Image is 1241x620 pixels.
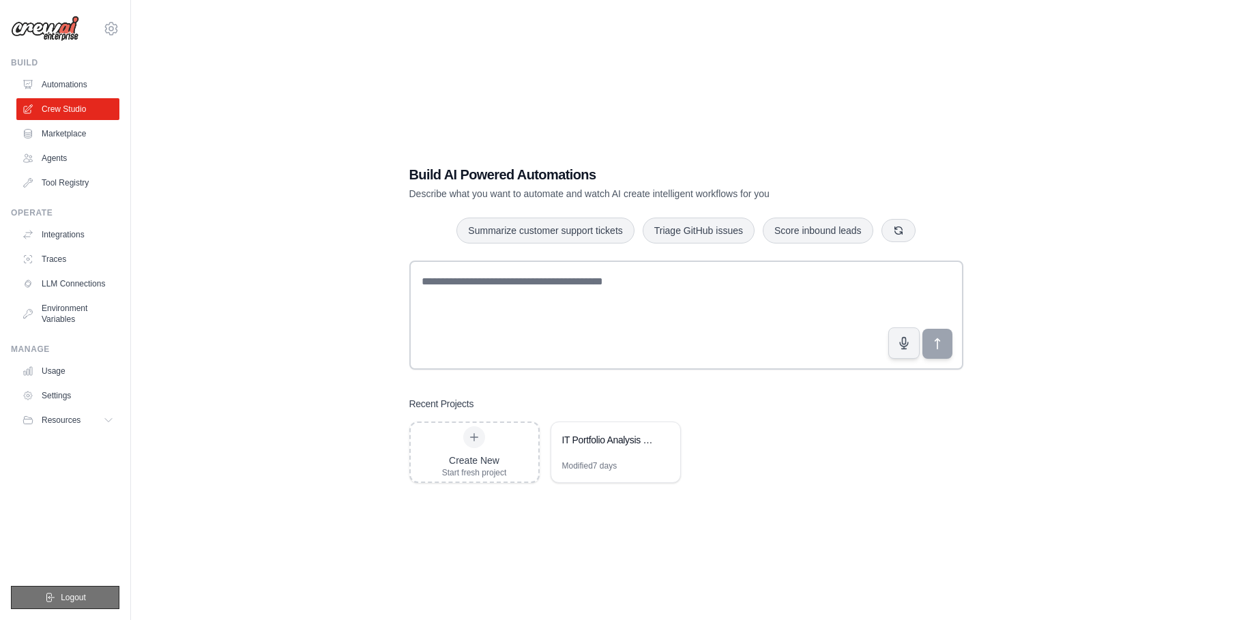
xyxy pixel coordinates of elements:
div: Build [11,57,119,68]
p: Describe what you want to automate and watch AI create intelligent workflows for you [409,187,868,201]
a: Traces [16,248,119,270]
button: Score inbound leads [763,218,873,243]
span: Logout [61,592,86,603]
a: Automations [16,74,119,95]
a: Settings [16,385,119,407]
button: Click to speak your automation idea [888,327,920,359]
button: Summarize customer support tickets [456,218,634,243]
iframe: Chat Widget [1173,555,1241,620]
a: LLM Connections [16,273,119,295]
a: Crew Studio [16,98,119,120]
div: Start fresh project [442,467,507,478]
div: Operate [11,207,119,218]
button: Triage GitHub issues [643,218,755,243]
button: Get new suggestions [881,219,916,242]
img: Logo [11,16,79,42]
a: Tool Registry [16,172,119,194]
h3: Recent Projects [409,397,474,411]
a: Usage [16,360,119,382]
h1: Build AI Powered Automations [409,165,868,184]
a: Agents [16,147,119,169]
a: Environment Variables [16,297,119,330]
button: Logout [11,586,119,609]
div: Modified 7 days [562,460,617,471]
div: IT Portfolio Analysis & Modernization Roadmap [562,433,656,447]
a: Integrations [16,224,119,246]
div: Manage [11,344,119,355]
span: Resources [42,415,81,426]
div: Create New [442,454,507,467]
button: Resources [16,409,119,431]
a: Marketplace [16,123,119,145]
